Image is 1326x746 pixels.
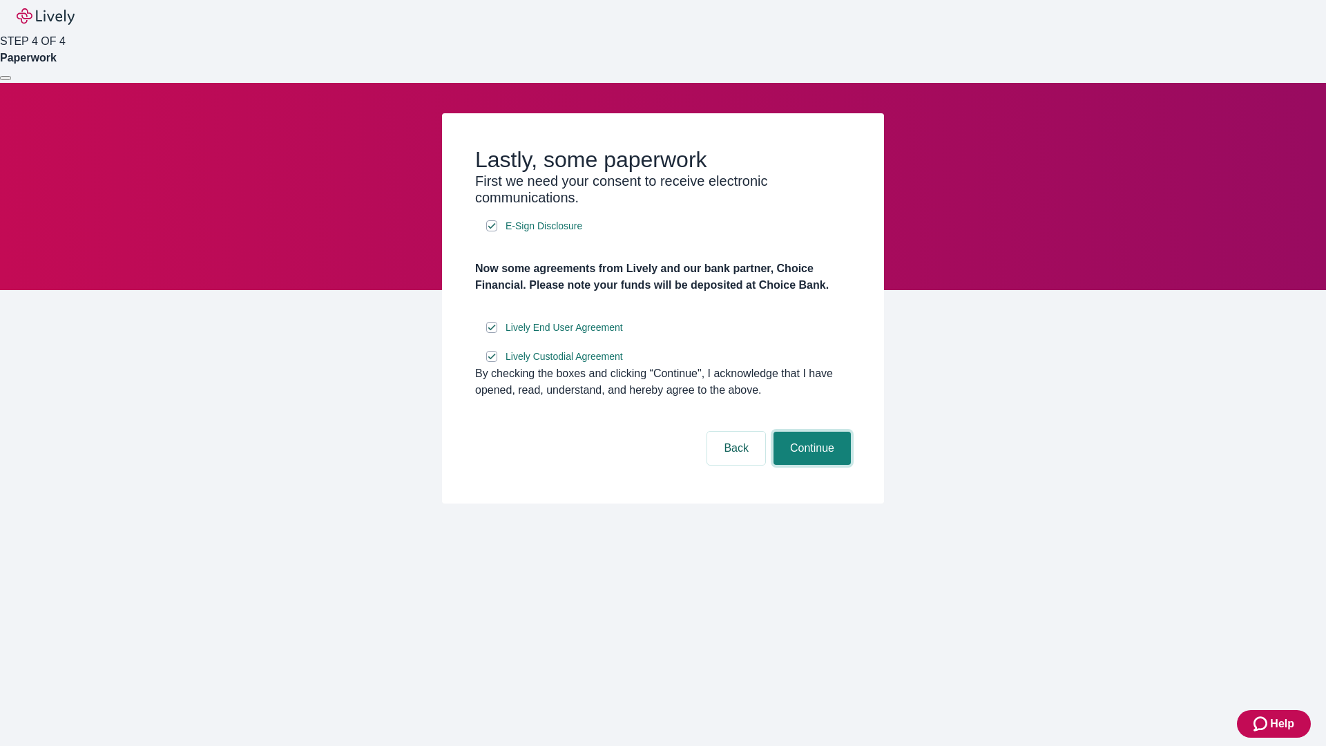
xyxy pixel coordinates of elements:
h2: Lastly, some paperwork [475,146,851,173]
span: E-Sign Disclosure [506,219,582,233]
button: Zendesk support iconHelp [1237,710,1311,738]
h3: First we need your consent to receive electronic communications. [475,173,851,206]
img: Lively [17,8,75,25]
h4: Now some agreements from Lively and our bank partner, Choice Financial. Please note your funds wi... [475,260,851,294]
button: Back [707,432,765,465]
button: Continue [773,432,851,465]
span: Help [1270,716,1294,732]
svg: Zendesk support icon [1253,716,1270,732]
a: e-sign disclosure document [503,319,626,336]
span: Lively Custodial Agreement [506,350,623,364]
span: Lively End User Agreement [506,321,623,335]
a: e-sign disclosure document [503,348,626,365]
div: By checking the boxes and clicking “Continue", I acknowledge that I have opened, read, understand... [475,365,851,399]
a: e-sign disclosure document [503,218,585,235]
